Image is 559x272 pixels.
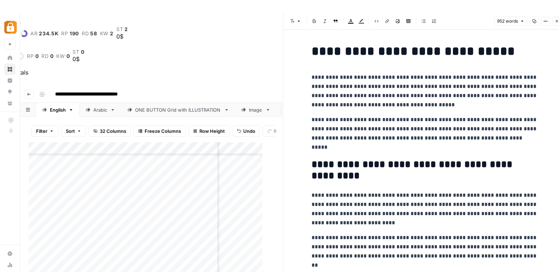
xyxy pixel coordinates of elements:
[274,128,285,135] span: Redo
[72,49,79,55] span: st
[263,125,290,137] button: Redo
[66,128,75,135] span: Sort
[41,53,48,59] span: rd
[243,128,255,135] span: Undo
[30,31,37,36] span: ar
[4,97,16,109] a: Your Data
[31,125,58,137] button: Filter
[30,31,59,36] a: ar234.5K
[41,53,53,59] a: rd0
[50,53,54,59] span: 0
[36,128,47,135] span: Filter
[497,18,518,24] span: 952 words
[61,31,68,36] span: rp
[27,53,39,59] a: rp0
[82,31,97,36] a: rd58
[90,31,97,36] span: 58
[56,53,65,59] span: kw
[81,49,85,55] span: 0
[70,31,79,36] span: 190
[100,128,126,135] span: 32 Columns
[121,103,235,117] a: ONE BUTTON Grid with ILLUSTRATION
[110,31,113,36] span: 2
[116,32,128,41] div: 0$
[72,49,84,55] a: st0
[100,31,109,36] span: kw
[494,17,528,26] button: 952 words
[199,128,225,135] span: Row Height
[36,103,80,117] a: English
[82,31,89,36] span: rd
[232,125,260,137] button: Undo
[50,106,66,113] div: English
[72,55,84,63] div: 0$
[56,53,70,59] a: kw0
[27,53,34,59] span: rp
[89,125,131,137] button: 32 Columns
[100,31,113,36] a: kw2
[35,53,39,59] span: 0
[93,106,107,113] div: Arabic
[39,31,58,36] span: 234.5K
[4,248,16,259] a: Settings
[188,125,229,137] button: Row Height
[124,26,128,32] span: 2
[4,86,16,97] a: Opportunities
[249,106,263,113] div: Image
[61,125,86,137] button: Sort
[61,31,79,36] a: rp190
[235,103,276,117] a: Image
[116,26,128,32] a: st2
[145,128,181,135] span: Freeze Columns
[135,106,221,113] div: ONE BUTTON Grid with ILLUSTRATION
[66,53,70,59] span: 0
[4,259,16,271] a: Usage
[134,125,186,137] button: Freeze Columns
[116,26,123,32] span: st
[80,103,121,117] a: Arabic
